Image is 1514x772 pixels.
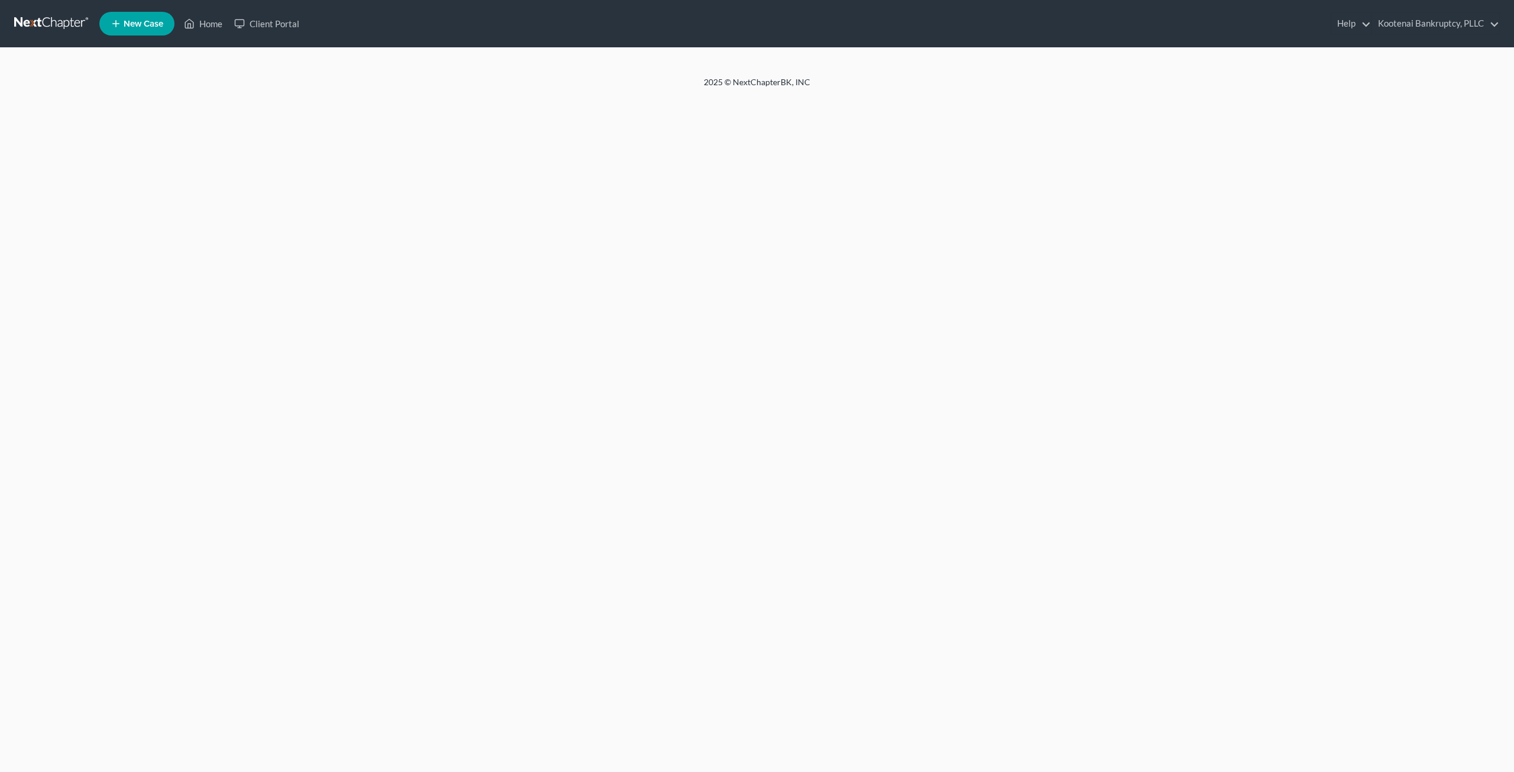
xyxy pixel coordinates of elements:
[1372,13,1499,34] a: Kootenai Bankruptcy, PLLC
[1331,13,1371,34] a: Help
[178,13,228,34] a: Home
[228,13,305,34] a: Client Portal
[99,12,174,35] new-legal-case-button: New Case
[420,76,1094,98] div: 2025 © NextChapterBK, INC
